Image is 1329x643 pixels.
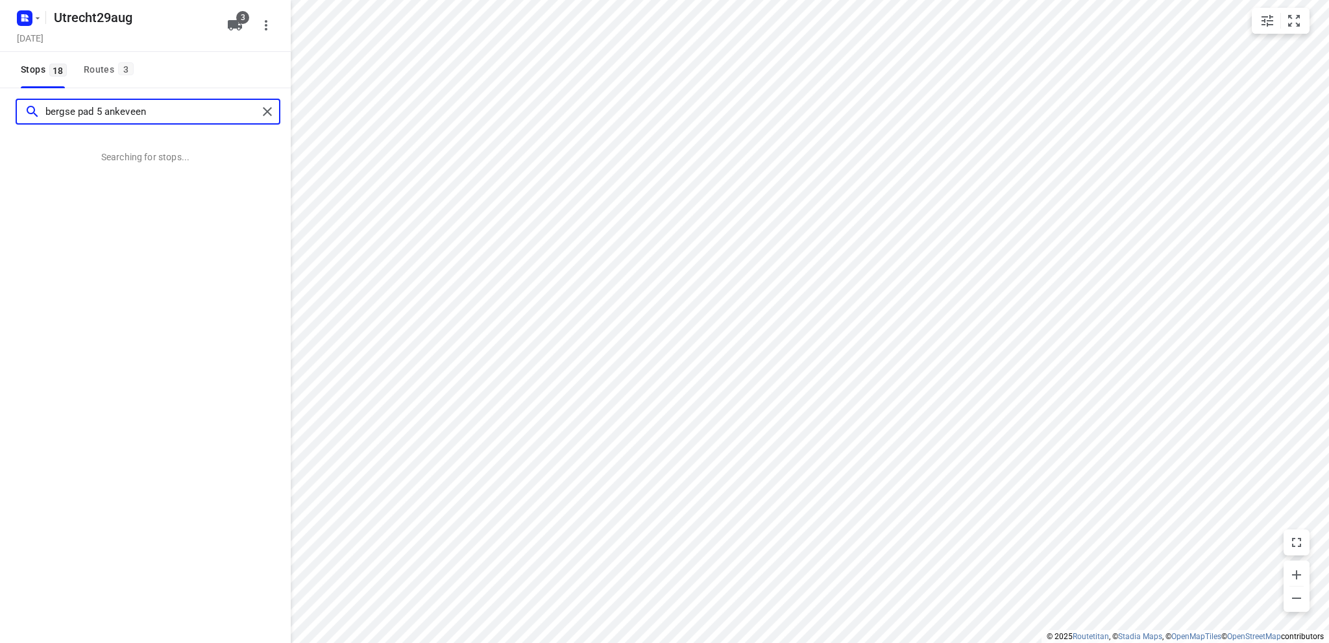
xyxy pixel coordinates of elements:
h5: Project date [12,30,49,45]
a: OpenStreetMap [1227,632,1281,641]
button: 3 [222,12,248,38]
a: Routetitan [1073,632,1109,641]
div: small contained button group [1252,8,1310,34]
button: Fit zoom [1281,8,1307,34]
a: OpenMapTiles [1171,632,1221,641]
div: Routes [84,62,138,78]
li: © 2025 , © , © © contributors [1047,632,1324,641]
span: 3 [236,11,249,24]
span: Stops [21,62,71,78]
button: More [253,12,279,38]
a: Stadia Maps [1118,632,1162,641]
span: 3 [118,62,134,75]
input: Add or search stops [45,102,258,122]
p: Searching for stops... [101,151,189,164]
span: 18 [49,64,67,77]
button: Map settings [1254,8,1280,34]
h5: Rename [49,7,217,28]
